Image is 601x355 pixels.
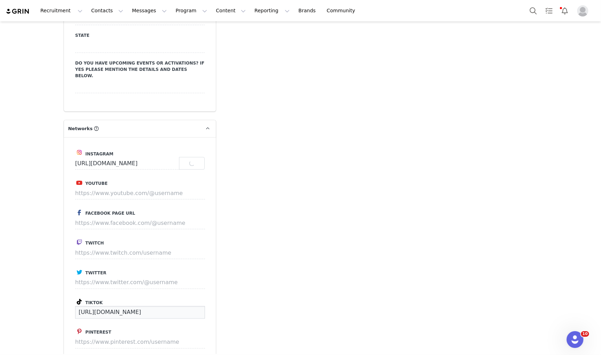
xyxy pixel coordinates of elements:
[128,3,171,19] button: Messages
[541,3,557,19] a: Tasks
[85,270,106,275] span: Twitter
[87,3,127,19] button: Contacts
[85,152,113,156] span: Instagram
[85,301,103,306] span: Tiktok
[75,276,205,289] input: https://www.twitter.com/@username
[36,3,87,19] button: Recruitment
[581,331,589,337] span: 10
[75,336,205,349] input: https://www.pinterest.com/username
[75,247,205,259] input: https://www.twitch.com/username
[323,3,363,19] a: Community
[75,32,205,39] label: State
[526,3,541,19] button: Search
[75,217,205,229] input: https://www.facebook.com/@username
[75,187,205,200] input: https://www.youtube.com/@username
[577,5,588,16] img: placeholder-profile.jpg
[85,181,107,186] span: Youtube
[85,330,111,335] span: Pinterest
[294,3,322,19] a: Brands
[77,150,82,155] img: instagram.svg
[68,125,93,132] span: Networks
[557,3,573,19] button: Notifications
[75,157,179,170] input: https://www.instagram.com/username
[250,3,294,19] button: Reporting
[75,306,205,319] input: https://www.tiktok.com/@username
[85,211,135,216] span: Facebook Page URL
[212,3,250,19] button: Content
[567,331,583,348] iframe: Intercom live chat
[573,5,595,16] button: Profile
[6,6,288,13] body: Rich Text Area. Press ALT-0 for help.
[85,241,104,246] span: Twitch
[6,8,30,15] img: grin logo
[171,3,211,19] button: Program
[75,60,205,79] label: Do you have upcoming events or activations? If yes please mention the details and dates below.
